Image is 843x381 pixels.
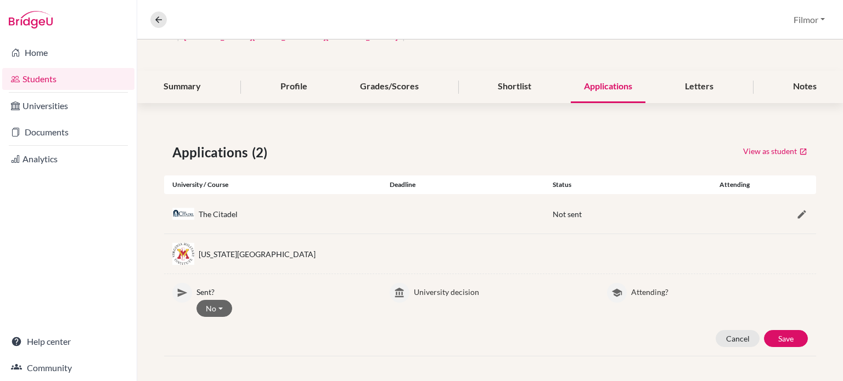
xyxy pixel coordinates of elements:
[571,71,645,103] div: Applications
[764,330,808,347] button: Save
[414,283,591,298] p: University decision
[2,357,134,379] a: Community
[2,42,134,64] a: Home
[544,180,707,190] div: Status
[252,143,272,162] span: (2)
[707,180,762,190] div: Attending
[172,143,252,162] span: Applications
[199,208,238,220] div: The Citadel
[631,283,808,298] p: Attending?
[743,143,808,160] a: View as student
[716,330,760,347] button: Cancel
[2,95,134,117] a: Universities
[9,11,53,29] img: Bridge-U
[780,71,830,103] div: Notes
[347,71,432,103] div: Grades/Scores
[267,71,321,103] div: Profile
[196,300,232,317] button: No
[2,68,134,90] a: Students
[150,71,214,103] div: Summary
[196,283,373,298] p: Sent?
[381,180,544,190] div: Deadline
[164,180,381,190] div: University / Course
[199,248,316,260] div: [US_STATE][GEOGRAPHIC_DATA]
[172,208,194,220] img: us_cit_f7whn2f3.jpeg
[789,9,830,30] button: Filmor
[672,71,727,103] div: Letters
[2,121,134,143] a: Documents
[2,148,134,170] a: Analytics
[553,209,582,219] span: Not sent
[172,243,194,264] img: us_vmi_o3rwnmnq.jpeg
[2,331,134,352] a: Help center
[485,71,544,103] div: Shortlist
